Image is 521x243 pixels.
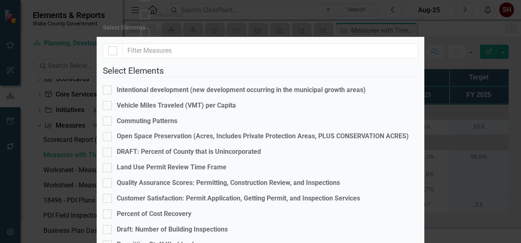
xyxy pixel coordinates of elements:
[117,225,228,234] div: Draft: Number of Building Inspections
[117,147,261,157] div: DRAFT: Percent of County that is Unincorporated
[117,194,360,203] div: Customer Satisfaction: Permit Application, Getting Permit, and Inspection Services
[122,43,418,59] input: Filter Measures
[117,178,340,188] div: Quality Assurance Scores: Permitting, Construction Review, and Inspections
[103,65,418,77] legend: Select Elements
[117,132,409,141] div: Open Space Preservation (Acres, Includes Private Protection Areas, PLUS CONSERVATION ACRES)
[117,209,191,219] div: Percent of Cost Recovery
[117,101,236,110] div: Vehicle Miles Traveled (VMT) per Capita
[117,85,366,95] div: Intentional development (new development occurring in the municipal growth areas)
[117,163,227,172] div: Land Use Permit Review Time Frame
[103,25,145,31] div: Select Elements
[117,117,177,126] div: Commuting Patterns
